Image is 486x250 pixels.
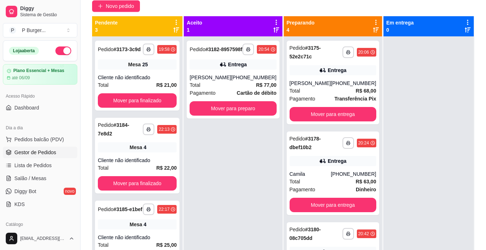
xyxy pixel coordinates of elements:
[331,80,376,87] div: [PHONE_NUMBER]
[3,160,77,171] a: Lista de Pedidos
[228,61,247,68] div: Entrega
[98,241,109,249] span: Total
[3,23,77,37] button: Select a team
[128,61,141,68] span: Mesa
[287,19,315,26] p: Preparando
[22,27,46,34] div: P Burger ...
[95,26,118,34] p: 3
[358,140,369,146] div: 20:24
[98,157,177,164] div: Cliente não identificado
[358,49,369,55] div: 20:06
[356,187,376,192] strong: Dinheiro
[98,164,109,172] span: Total
[3,219,77,230] div: Catálogo
[114,46,141,52] strong: # 3173-3c9d
[14,104,39,111] span: Dashboard
[328,67,346,74] div: Entrega
[20,12,74,18] span: Sistema de Gestão
[328,157,346,165] div: Entrega
[290,87,300,95] span: Total
[3,173,77,184] a: Salão / Mesas
[14,188,36,195] span: Diggy Bot
[190,81,200,89] span: Total
[98,122,129,137] strong: # 3184-7e8d2
[3,198,77,210] a: KDS
[290,136,305,142] span: Pedido
[98,74,177,81] div: Cliente não identificado
[190,46,205,52] span: Pedido
[14,149,56,156] span: Gestor de Pedidos
[144,144,146,151] div: 4
[356,88,376,94] strong: R$ 68,00
[14,136,64,143] span: Pedidos balcão (PDV)
[98,234,177,241] div: Cliente não identificado
[3,134,77,145] button: Pedidos balcão (PDV)
[9,47,39,55] div: Loja aberta
[290,170,331,178] div: Camila
[95,19,118,26] p: Pendente
[256,82,277,88] strong: R$ 77,00
[130,144,142,151] span: Mesa
[114,206,142,212] strong: # 3185-e1bef
[287,26,315,34] p: 4
[290,227,321,241] strong: # 3180-08c705dd
[159,206,169,212] div: 22:17
[290,45,305,51] span: Pedido
[9,27,16,34] span: P
[55,46,71,55] button: Alterar Status
[142,61,148,68] div: 25
[98,4,103,9] span: plus
[92,0,140,12] button: Novo pedido
[3,186,77,197] a: Diggy Botnovo
[20,236,66,241] span: [EMAIL_ADDRESS][DOMAIN_NAME]
[98,122,114,128] span: Pedido
[386,19,414,26] p: Em entrega
[98,46,114,52] span: Pedido
[3,122,77,134] div: Dia a dia
[106,2,134,10] span: Novo pedido
[290,80,331,87] div: [PERSON_NAME]
[12,75,30,81] article: até 06/09
[190,89,215,97] span: Pagamento
[231,74,276,81] div: [PHONE_NUMBER]
[190,101,276,116] button: Mover para preparo
[14,162,52,169] span: Lista de Pedidos
[356,179,376,184] strong: R$ 63,00
[290,198,376,212] button: Mover para entrega
[130,221,142,228] span: Mesa
[14,201,25,208] span: KDS
[98,206,114,212] span: Pedido
[98,93,177,108] button: Mover para finalizado
[358,231,369,237] div: 20:42
[3,64,77,85] a: Plano Essencial + Mesasaté 06/09
[190,74,231,81] div: [PERSON_NAME]
[3,102,77,113] a: Dashboard
[290,45,321,59] strong: # 3175-52e2c71c
[331,170,376,178] div: [PHONE_NUMBER]
[290,95,315,103] span: Pagamento
[290,107,376,121] button: Mover para entrega
[156,82,177,88] strong: R$ 21,00
[290,178,300,186] span: Total
[3,3,77,20] a: DiggySistema de Gestão
[3,147,77,158] a: Gestor de Pedidos
[237,90,276,96] strong: Cartão de débito
[156,165,177,171] strong: R$ 22,00
[290,186,315,193] span: Pagamento
[290,227,305,232] span: Pedido
[98,81,109,89] span: Total
[159,46,169,52] div: 19:58
[156,242,177,248] strong: R$ 25,00
[187,19,202,26] p: Aceito
[290,136,321,150] strong: # 3178-dbef10b2
[3,230,77,247] button: [EMAIL_ADDRESS][DOMAIN_NAME]
[20,5,74,12] span: Diggy
[187,26,202,34] p: 1
[386,26,414,34] p: 0
[14,175,46,182] span: Salão / Mesas
[205,46,242,52] strong: # 3182-8957598f
[3,90,77,102] div: Acesso Rápido
[159,126,169,132] div: 22:13
[144,221,146,228] div: 4
[258,46,269,52] div: 20:54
